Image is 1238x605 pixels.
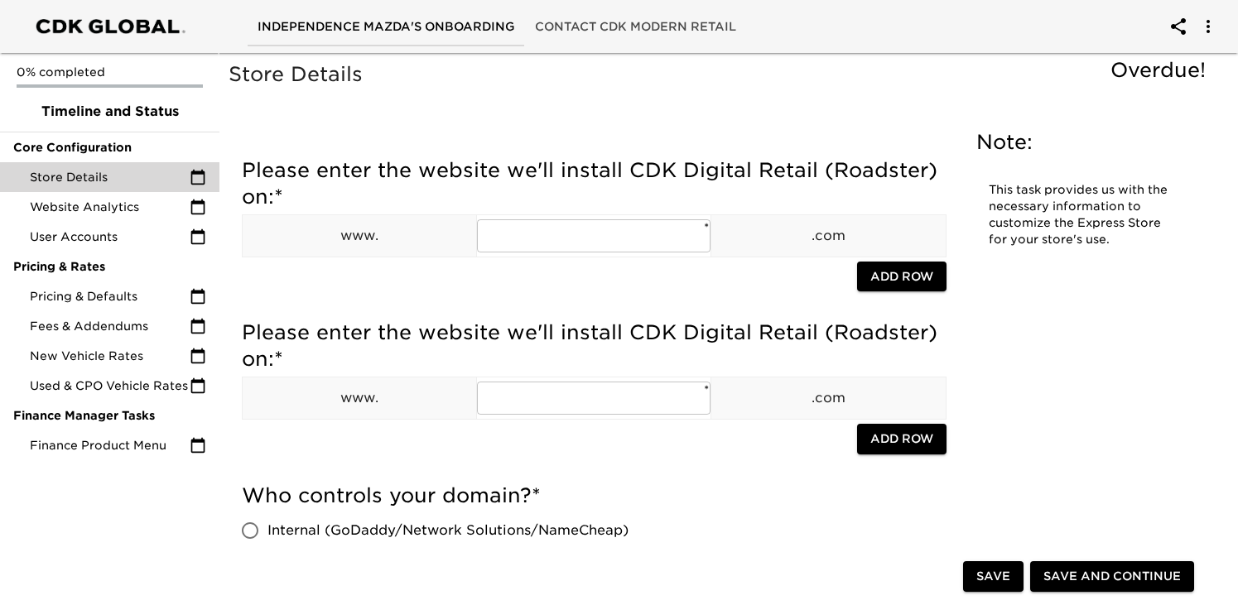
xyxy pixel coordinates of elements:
[1188,7,1228,46] button: account of current user
[870,429,933,449] span: Add Row
[976,567,1010,588] span: Save
[13,407,206,424] span: Finance Manager Tasks
[976,129,1192,156] h5: Note:
[1110,58,1206,82] span: Overdue!
[30,377,190,394] span: Used & CPO Vehicle Rates
[711,226,945,246] p: .com
[13,102,206,122] span: Timeline and Status
[229,61,1214,88] h5: Store Details
[30,318,190,334] span: Fees & Addendums
[1030,562,1194,593] button: Save and Continue
[13,258,206,275] span: Pricing & Rates
[242,319,947,372] h5: Please enter the website we'll install CDK Digital Retail (Roadster) on:
[243,388,476,408] p: www.
[30,437,190,454] span: Finance Product Menu
[242,157,947,210] h5: Please enter the website we'll install CDK Digital Retail (Roadster) on:
[870,266,933,287] span: Add Row
[711,388,945,408] p: .com
[1159,7,1198,46] button: account of current user
[17,64,203,80] p: 0% completed
[258,17,515,37] span: Independence Mazda's Onboarding
[963,562,1024,593] button: Save
[13,139,206,156] span: Core Configuration
[989,182,1179,248] p: This task provides us with the necessary information to customize the Express Store for your stor...
[243,226,476,246] p: www.
[30,169,190,185] span: Store Details
[535,17,736,37] span: Contact CDK Modern Retail
[30,199,190,215] span: Website Analytics
[30,288,190,305] span: Pricing & Defaults
[1043,567,1181,588] span: Save and Continue
[267,521,629,540] span: Internal (GoDaddy/Network Solutions/NameCheap)
[857,424,947,454] button: Add Row
[242,483,947,509] h5: Who controls your domain?
[30,348,190,364] span: New Vehicle Rates
[857,262,947,292] button: Add Row
[30,228,190,245] span: User Accounts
